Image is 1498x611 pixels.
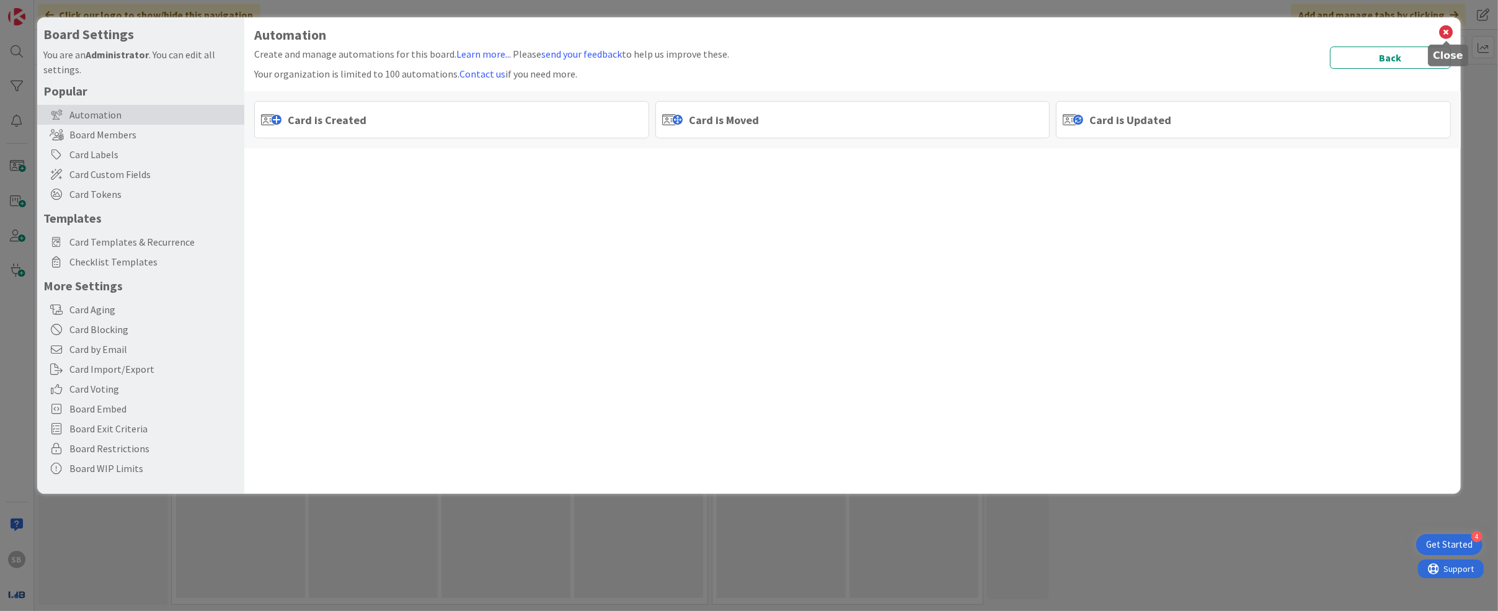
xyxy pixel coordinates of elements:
span: Card Templates & Recurrence [69,234,238,249]
span: Board Exit Criteria [69,421,238,436]
a: send your feedback [541,48,622,60]
div: Get Started [1426,538,1473,551]
span: Checklist Templates [69,254,238,269]
button: Back [1330,47,1451,69]
span: Card is Updated [1089,112,1171,128]
span: Card Tokens [69,187,238,202]
a: Contact us [459,68,505,80]
div: Board WIP Limits [37,458,244,478]
span: Support [26,2,56,17]
span: Board Restrictions [69,441,238,456]
span: Card is Moved [689,112,759,128]
span: Card by Email [69,342,238,357]
img: card-is-moved.svg [662,114,683,125]
h1: Automation [254,27,1450,43]
span: Card Custom Fields [69,167,238,182]
h5: Close [1433,50,1463,61]
span: Card is Created [288,112,366,128]
img: card-is-created.svg [261,114,281,125]
a: Learn more... [456,48,511,60]
div: Card Labels [37,145,244,164]
div: Card Blocking [37,319,244,339]
div: 4 [1471,531,1482,542]
div: Board Members [37,125,244,145]
div: Automation [37,105,244,125]
span: Card Voting [69,381,238,396]
div: Card Import/Export [37,359,244,379]
img: card-is-updated.svg [1063,114,1083,125]
div: Card Aging [37,300,244,319]
h5: Templates [43,210,238,226]
div: Your organization is limited to 100 automations. if you need more. [254,66,729,81]
div: You are an . You can edit all settings. [43,47,238,77]
h5: Popular [43,83,238,99]
div: Create and manage automations for this board. Please to help us improve these. [254,47,729,61]
div: Open Get Started checklist, remaining modules: 4 [1416,534,1482,555]
h5: More Settings [43,278,238,293]
span: Board Embed [69,401,238,416]
h4: Board Settings [43,27,238,42]
b: Administrator [86,48,149,61]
